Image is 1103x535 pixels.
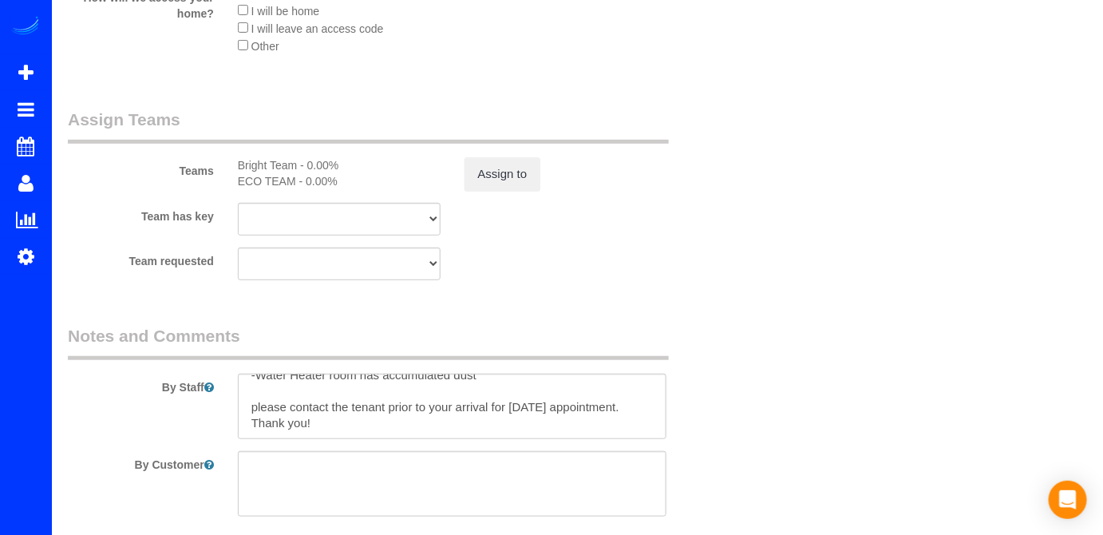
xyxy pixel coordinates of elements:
legend: Assign Teams [68,108,669,144]
div: Bright Team - 0.00% [238,157,441,173]
span: I will leave an access code [251,22,384,35]
label: By Staff [56,374,226,395]
label: By Customer [56,451,226,473]
span: I will be home [251,5,320,18]
img: Automaid Logo [10,16,42,38]
span: Other [251,40,279,53]
label: Teams [56,157,226,179]
button: Assign to [465,157,541,191]
div: Open Intercom Messenger [1049,481,1087,519]
legend: Notes and Comments [68,324,669,360]
div: ECO TEAM - 0.00% [238,173,441,189]
label: Team requested [56,248,226,269]
label: Team has key [56,203,226,224]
